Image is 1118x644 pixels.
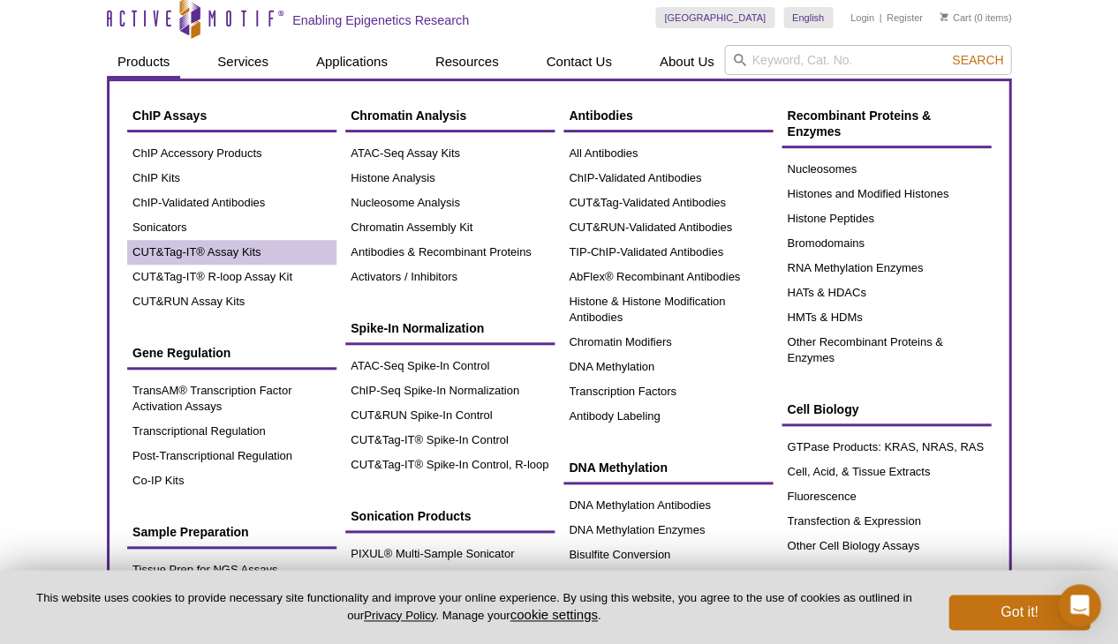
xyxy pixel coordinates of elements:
[345,141,555,166] a: ATAC-Seq Assay Kits
[782,435,991,460] a: GTPase Products: KRAS, NRAS, RAS
[345,240,555,265] a: Antibodies & Recombinant Proteins
[782,393,991,426] a: Cell Biology
[569,109,632,123] span: Antibodies
[127,141,336,166] a: ChIP Accessory Products
[132,346,230,360] span: Gene Regulation
[351,109,466,123] span: Chromatin Analysis
[563,265,773,289] a: AbFlex® Recombinant Antibodies
[1058,584,1100,626] div: Open Intercom Messenger
[782,281,991,305] a: HATs & HDACs
[782,256,991,281] a: RNA Methylation Enzymes
[345,265,555,289] a: Activators / Inhibitors
[127,191,336,215] a: ChIP-Validated Antibodies
[345,428,555,453] a: CUT&Tag-IT® Spike-In Control
[345,499,555,533] a: Sonication Products
[563,567,773,592] a: Methylated DNA Enrichment
[535,45,622,79] a: Contact Us
[947,52,1008,68] button: Search
[655,7,774,28] a: [GEOGRAPHIC_DATA]
[127,468,336,493] a: Co-IP Kits
[782,206,991,231] a: Histone Peptides
[782,231,991,256] a: Bromodomains
[787,402,858,416] span: Cell Biology
[132,109,207,123] span: ChIP Assays
[782,484,991,509] a: Fluorescence
[127,240,336,265] a: CUT&Tag-IT® Assay Kits
[782,460,991,484] a: Cell, Acid, & Tissue Extracts
[127,378,336,419] a: TransAM® Transcription Factor Activation Assays
[724,45,1011,75] input: Keyword, Cat. No.
[306,45,398,79] a: Applications
[127,166,336,191] a: ChIP Kits
[345,191,555,215] a: Nucleosome Analysis
[563,518,773,543] a: DNA Methylation Enzymes
[563,215,773,240] a: CUT&RUN-Validated Antibodies
[649,45,725,79] a: About Us
[345,215,555,240] a: Chromatin Assembly Kit
[952,53,1003,67] span: Search
[345,566,555,591] a: PIXUL® Kits
[127,99,336,132] a: ChIP Assays
[782,157,991,182] a: Nucleosomes
[425,45,510,79] a: Resources
[940,12,948,21] img: Your Cart
[563,240,773,265] a: TIP-ChIP-Validated Antibodies
[510,607,597,622] button: cookie settings
[351,509,471,523] span: Sonication Products
[783,7,833,28] a: English
[563,166,773,191] a: ChIP-Validated Antibodies
[127,336,336,370] a: Gene Regulation
[345,403,555,428] a: CUT&RUN Spike-In Control
[364,609,435,622] a: Privacy Policy
[563,289,773,330] a: Histone & Histone Modification Antibodies
[28,590,919,624] p: This website uses cookies to provide necessary site functionality and improve your online experie...
[345,354,555,378] a: ATAC-Seq Spike-In Control
[940,7,1011,28] li: (0 items)
[782,305,991,330] a: HMTs & HDMs
[107,45,180,79] a: Products
[879,7,881,28] li: |
[563,543,773,567] a: Bisulfite Conversion
[292,12,469,28] h2: Enabling Epigenetics Research
[563,99,773,132] a: Antibodies
[345,311,555,345] a: Spike-In Normalization
[563,141,773,166] a: All Antibodies
[127,419,336,444] a: Transcriptional Regulation
[351,321,484,335] span: Spike-In Normalization
[127,215,336,240] a: Sonicators
[127,289,336,314] a: CUT&RUN Assay Kits
[782,534,991,558] a: Other Cell Biology Assays
[569,461,667,475] span: DNA Methylation
[345,453,555,477] a: CUT&Tag-IT® Spike-In Control, R-loop
[948,595,1090,630] button: Got it!
[563,451,773,484] a: DNA Methylation
[563,493,773,518] a: DNA Methylation Antibodies
[207,45,279,79] a: Services
[345,542,555,566] a: PIXUL® Multi-Sample Sonicator
[127,444,336,468] a: Post-Transcriptional Regulation
[127,515,336,549] a: Sample Preparation
[345,166,555,191] a: Histone Analysis
[782,182,991,206] a: Histones and Modified Histones
[127,558,336,582] a: Tissue Prep for NGS Assays
[850,11,874,24] a: Login
[886,11,922,24] a: Register
[345,99,555,132] a: Chromatin Analysis
[782,330,991,371] a: Other Recombinant Proteins & Enzymes
[563,191,773,215] a: CUT&Tag-Validated Antibodies
[782,99,991,148] a: Recombinant Proteins & Enzymes
[782,509,991,534] a: Transfection & Expression
[563,355,773,379] a: DNA Methylation
[132,525,249,539] span: Sample Preparation
[563,404,773,429] a: Antibody Labeling
[563,330,773,355] a: Chromatin Modifiers
[345,378,555,403] a: ChIP-Seq Spike-In Normalization
[563,379,773,404] a: Transcription Factors
[787,109,931,139] span: Recombinant Proteins & Enzymes
[127,265,336,289] a: CUT&Tag-IT® R-loop Assay Kit
[940,11,971,24] a: Cart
